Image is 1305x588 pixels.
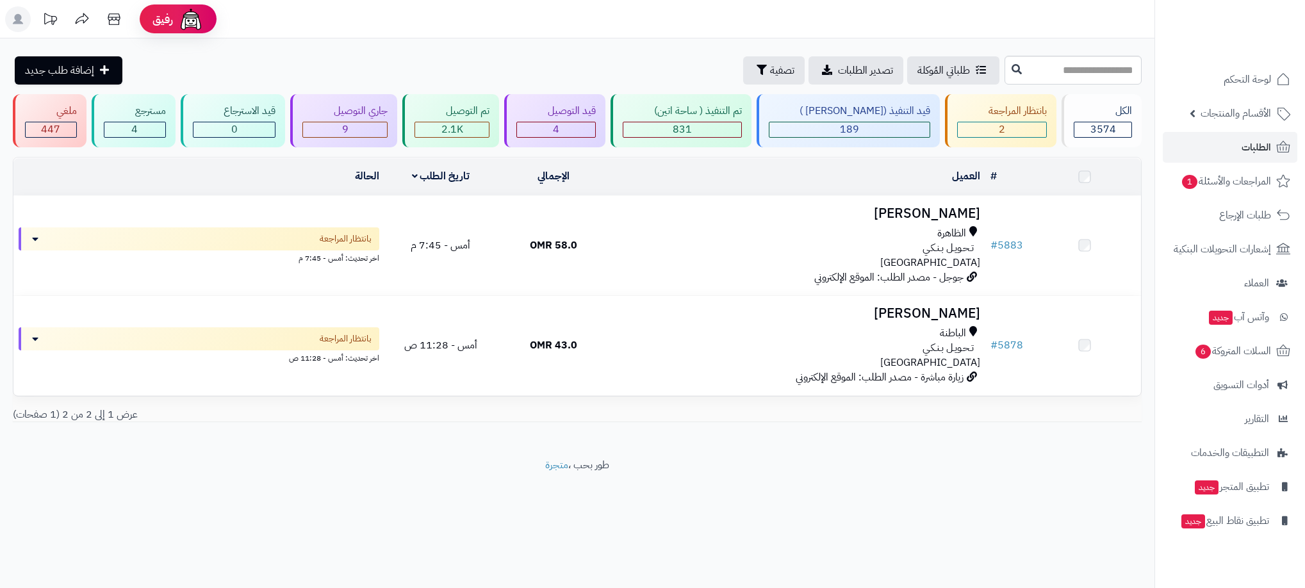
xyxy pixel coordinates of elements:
[538,168,570,184] a: الإجمالي
[623,122,741,137] div: 831
[990,338,997,353] span: #
[545,457,568,473] a: متجرة
[517,122,595,137] div: 4
[404,338,477,353] span: أمس - 11:28 ص
[400,94,502,147] a: تم التوصيل 2.1K
[131,122,138,137] span: 4
[1242,138,1271,156] span: الطلبات
[907,56,999,85] a: طلباتي المُوكلة
[1195,345,1211,359] span: 6
[320,233,372,245] span: بانتظار المراجعة
[1195,480,1219,494] span: جديد
[1182,175,1197,189] span: 1
[104,122,165,137] div: 4
[1194,342,1271,360] span: السلات المتروكة
[1074,104,1132,118] div: الكل
[1163,268,1297,298] a: العملاء
[502,94,608,147] a: قيد التوصيل 4
[615,306,980,321] h3: [PERSON_NAME]
[990,338,1023,353] a: #5878
[990,168,997,184] a: #
[302,104,388,118] div: جاري التوصيل
[1218,33,1293,60] img: logo-2.png
[1209,311,1233,325] span: جديد
[1181,172,1271,190] span: المراجعات والأسئلة
[414,104,489,118] div: تم التوصيل
[673,122,692,137] span: 831
[152,12,173,27] span: رفيق
[1163,234,1297,265] a: إشعارات التحويلات البنكية
[441,122,463,137] span: 2.1K
[880,355,980,370] span: [GEOGRAPHIC_DATA]
[1163,302,1297,332] a: وآتس آبجديد
[41,122,60,137] span: 447
[942,94,1059,147] a: بانتظار المراجعة 2
[1174,240,1271,258] span: إشعارات التحويلات البنكية
[1090,122,1116,137] span: 3574
[796,370,964,385] span: زيارة مباشرة - مصدر الطلب: الموقع الإلكتروني
[411,238,470,253] span: أمس - 7:45 م
[1208,308,1269,326] span: وآتس آب
[10,94,89,147] a: ملغي 447
[1244,274,1269,292] span: العملاء
[3,407,577,422] div: عرض 1 إلى 2 من 2 (1 صفحات)
[19,350,379,364] div: اخر تحديث: أمس - 11:28 ص
[89,94,178,147] a: مسترجع 4
[623,104,742,118] div: تم التنفيذ ( ساحة اتين)
[355,168,379,184] a: الحالة
[26,122,76,137] div: 447
[814,270,964,285] span: جوجل - مصدر الطلب: الموقع الإلكتروني
[880,255,980,270] span: [GEOGRAPHIC_DATA]
[1224,70,1271,88] span: لوحة التحكم
[754,94,943,147] a: قيد التنفيذ ([PERSON_NAME] ) 189
[1163,437,1297,468] a: التطبيقات والخدمات
[952,168,980,184] a: العميل
[34,6,66,35] a: تحديثات المنصة
[743,56,805,85] button: تصفية
[303,122,387,137] div: 9
[1163,370,1297,400] a: أدوات التسويق
[15,56,122,85] a: إضافة طلب جديد
[770,63,794,78] span: تصفية
[940,326,966,341] span: الباطنة
[288,94,400,147] a: جاري التوصيل 9
[1180,512,1269,530] span: تطبيق نقاط البيع
[1163,166,1297,197] a: المراجعات والأسئلة1
[1163,132,1297,163] a: الطلبات
[1163,336,1297,366] a: السلات المتروكة6
[990,238,997,253] span: #
[415,122,489,137] div: 2088
[1163,200,1297,231] a: طلبات الإرجاع
[769,122,930,137] div: 189
[999,122,1005,137] span: 2
[25,63,94,78] span: إضافة طلب جديد
[808,56,903,85] a: تصدير الطلبات
[193,122,275,137] div: 0
[957,104,1047,118] div: بانتظار المراجعة
[769,104,931,118] div: قيد التنفيذ ([PERSON_NAME] )
[1194,478,1269,496] span: تطبيق المتجر
[530,338,577,353] span: 43.0 OMR
[1181,514,1205,528] span: جديد
[1245,410,1269,428] span: التقارير
[320,332,372,345] span: بانتظار المراجعة
[516,104,596,118] div: قيد التوصيل
[917,63,970,78] span: طلباتي المُوكلة
[1219,206,1271,224] span: طلبات الإرجاع
[1213,376,1269,394] span: أدوات التسويق
[937,226,966,241] span: الظاهرة
[19,250,379,264] div: اخر تحديث: أمس - 7:45 م
[231,122,238,137] span: 0
[923,241,974,256] span: تـحـويـل بـنـكـي
[1163,471,1297,502] a: تطبيق المتجرجديد
[608,94,754,147] a: تم التنفيذ ( ساحة اتين) 831
[193,104,276,118] div: قيد الاسترجاع
[1059,94,1144,147] a: الكل3574
[178,6,204,32] img: ai-face.png
[412,168,470,184] a: تاريخ الطلب
[615,206,980,221] h3: [PERSON_NAME]
[553,122,559,137] span: 4
[958,122,1046,137] div: 2
[342,122,349,137] span: 9
[104,104,166,118] div: مسترجع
